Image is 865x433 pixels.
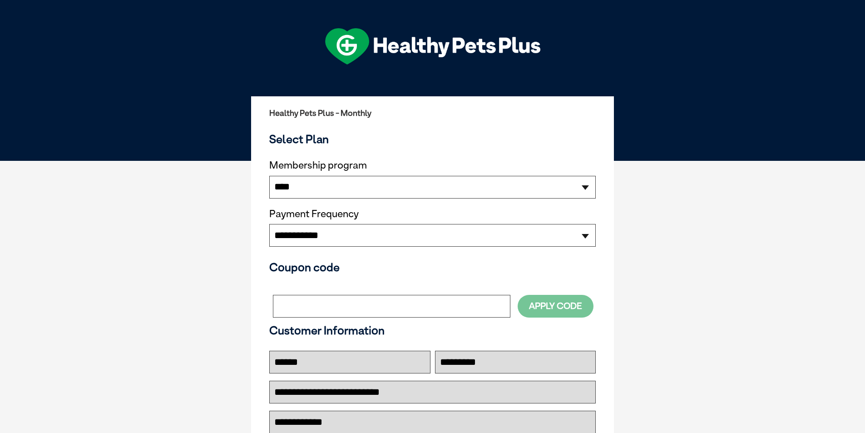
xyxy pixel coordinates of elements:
h2: Healthy Pets Plus - Monthly [269,109,596,118]
button: Apply Code [518,295,593,317]
h3: Coupon code [269,260,596,274]
h3: Customer Information [269,324,596,337]
label: Payment Frequency [269,208,359,220]
img: hpp-logo-landscape-green-white.png [325,28,540,65]
label: Membership program [269,159,596,171]
h3: Select Plan [269,132,596,146]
